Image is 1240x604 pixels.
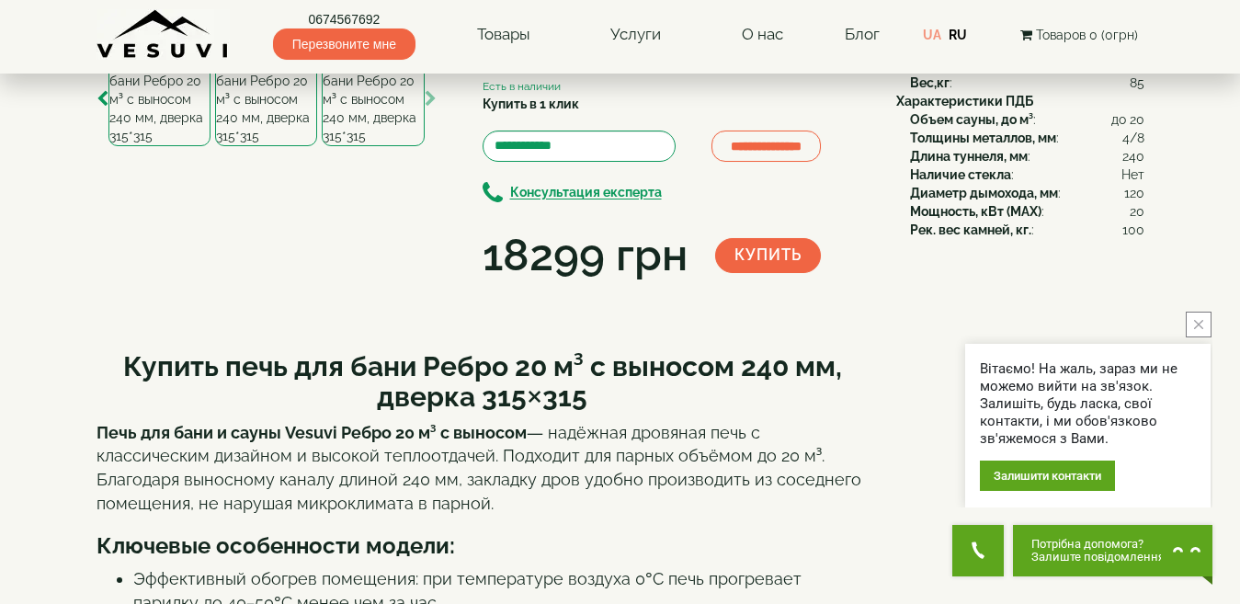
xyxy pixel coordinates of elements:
a: Услуги [592,14,679,56]
b: Консультация експерта [510,186,662,200]
img: Печь для бани Ребро 20 м³ с выносом 240 мм, дверка 315*315 [322,52,424,146]
div: : [910,221,1144,239]
button: Get Call button [952,525,1004,576]
strong: Печь для бани и сауны Vesuvi Ребро 20 м³ с выносом [97,423,527,442]
b: Ключевые особенности модели: [97,532,455,559]
p: — надёжная дровяная печь с классическим дизайном и высокой теплоотдачей. Подходит для парных объё... [97,421,869,516]
b: Диаметр дымохода, мм [910,186,1058,200]
span: Потрібна допомога? [1031,538,1165,551]
span: до 20 [1111,110,1144,129]
div: Вітаємо! На жаль, зараз ми не можемо вийти на зв'язок. Залишіть, будь ласка, свої контакти, і ми ... [980,360,1196,448]
span: Перезвоните мне [273,28,415,60]
span: 100 [1122,221,1144,239]
div: : [910,184,1144,202]
img: Завод VESUVI [97,9,230,60]
button: Купить [715,238,821,273]
span: 20 [1130,202,1144,221]
b: Рек. вес камней, кг. [910,222,1031,237]
b: Наличие стекла [910,167,1011,182]
a: О нас [723,14,802,56]
a: UA [923,28,941,42]
b: Мощность, кВт (MAX) [910,204,1041,219]
a: Блог [845,25,880,43]
img: Печь для бани Ребро 20 м³ с выносом 240 мм, дверка 315*315 [215,52,317,146]
span: 240 [1122,147,1144,165]
span: Товаров 0 (0грн) [1036,28,1138,42]
b: Длина туннеля, мм [910,149,1028,164]
b: Характеристики ПДБ [896,94,1033,108]
label: Купить в 1 клик [483,95,579,113]
span: Залиште повідомлення [1031,551,1165,564]
span: 120 [1124,184,1144,202]
a: 0674567692 [273,10,415,28]
a: RU [949,28,967,42]
div: : [910,202,1144,221]
div: : [910,110,1144,129]
button: close button [1186,312,1212,337]
div: : [910,129,1144,147]
span: Нет [1121,165,1144,184]
small: Есть в наличии [483,80,561,93]
button: Товаров 0 (0грн) [1015,25,1143,45]
div: Залишити контакти [980,461,1115,491]
b: Вес,кг [910,75,950,90]
b: Объем сауны, до м³ [910,112,1033,127]
span: 4/8 [1122,129,1144,147]
div: : [910,165,1144,184]
div: 18299 грн [483,224,688,287]
div: : [910,74,1144,92]
b: Толщины металлов, мм [910,131,1056,145]
span: 85 [1130,74,1144,92]
div: : [910,147,1144,165]
img: Печь для бани Ребро 20 м³ с выносом 240 мм, дверка 315*315 [108,52,210,146]
strong: Купить печь для бани Ребро 20 м³ с выносом 240 мм, дверка 315×315 [123,350,842,413]
button: Chat button [1013,525,1212,576]
a: Товары [459,14,549,56]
